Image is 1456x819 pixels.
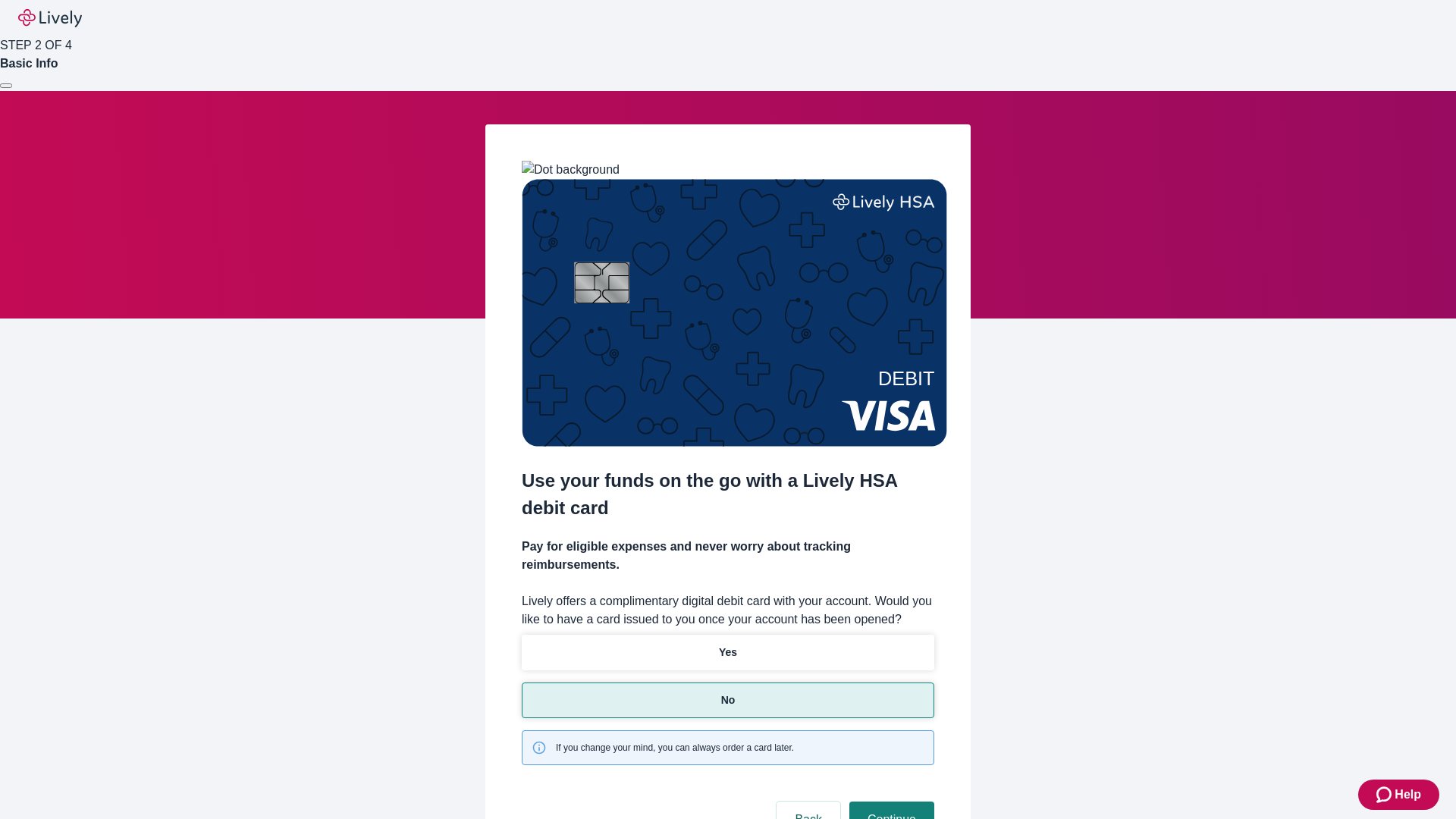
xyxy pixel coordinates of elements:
img: Debit card [522,179,947,447]
label: Lively offers a complimentary digital debit card with your account. Would you like to have a card... [522,592,934,629]
p: No [721,692,736,708]
h4: Pay for eligible expenses and never worry about tracking reimbursements. [522,538,934,574]
img: Dot background [522,161,620,179]
span: If you change your mind, you can always order a card later. [556,741,794,755]
h2: Use your funds on the go with a Lively HSA debit card [522,467,934,522]
button: No [522,682,934,718]
svg: Zendesk support icon [1376,786,1395,804]
p: Yes [719,645,737,661]
button: Zendesk support iconHelp [1358,780,1439,810]
span: Help [1395,786,1421,804]
button: Yes [522,635,934,670]
img: Lively [18,9,82,27]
